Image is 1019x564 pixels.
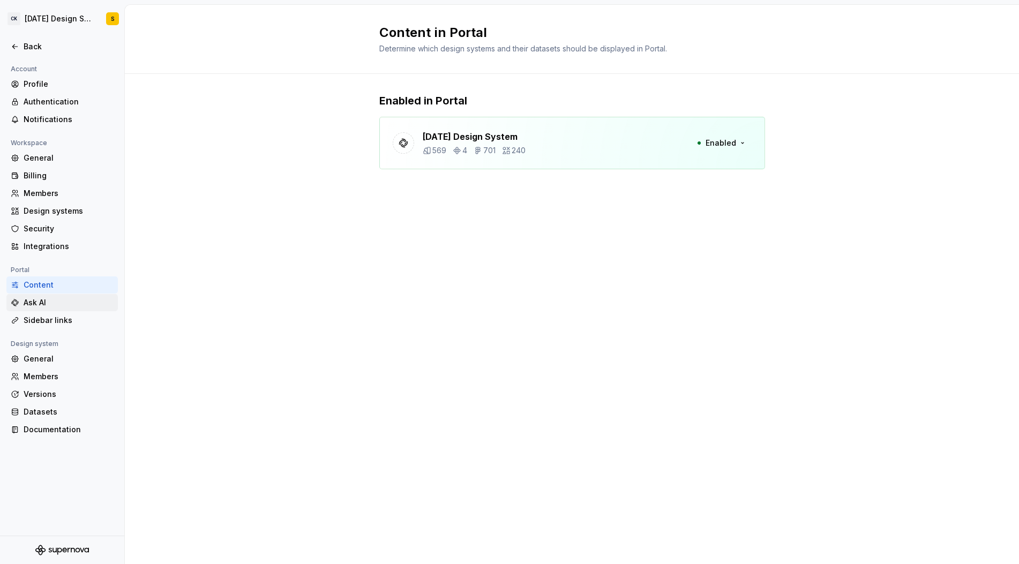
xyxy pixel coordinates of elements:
[6,76,118,93] a: Profile
[6,386,118,403] a: Versions
[8,12,20,25] div: CK
[24,280,114,290] div: Content
[24,153,114,163] div: General
[423,130,526,143] p: [DATE] Design System
[6,111,118,128] a: Notifications
[6,63,41,76] div: Account
[24,407,114,417] div: Datasets
[706,138,736,148] span: Enabled
[24,206,114,216] div: Design systems
[690,133,752,153] button: Enabled
[24,315,114,326] div: Sidebar links
[6,276,118,294] a: Content
[2,7,122,31] button: CK[DATE] Design SystemS
[6,38,118,55] a: Back
[24,371,114,382] div: Members
[6,93,118,110] a: Authentication
[6,403,118,420] a: Datasets
[6,238,118,255] a: Integrations
[24,41,114,52] div: Back
[483,145,496,156] p: 701
[6,312,118,329] a: Sidebar links
[111,14,115,23] div: S
[6,149,118,167] a: General
[24,241,114,252] div: Integrations
[6,202,118,220] a: Design systems
[24,297,114,308] div: Ask AI
[24,96,114,107] div: Authentication
[24,170,114,181] div: Billing
[379,44,667,53] span: Determine which design systems and their datasets should be displayed in Portal.
[6,264,34,276] div: Portal
[6,185,118,202] a: Members
[379,24,752,41] h2: Content in Portal
[6,167,118,184] a: Billing
[24,223,114,234] div: Security
[432,145,446,156] p: 569
[6,220,118,237] a: Security
[6,368,118,385] a: Members
[24,354,114,364] div: General
[24,114,114,125] div: Notifications
[24,188,114,199] div: Members
[25,13,93,24] div: [DATE] Design System
[24,79,114,89] div: Profile
[379,93,765,108] p: Enabled in Portal
[35,545,89,555] svg: Supernova Logo
[6,421,118,438] a: Documentation
[6,294,118,311] a: Ask AI
[24,424,114,435] div: Documentation
[6,350,118,367] a: General
[24,389,114,400] div: Versions
[6,337,63,350] div: Design system
[512,145,526,156] p: 240
[462,145,467,156] p: 4
[6,137,51,149] div: Workspace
